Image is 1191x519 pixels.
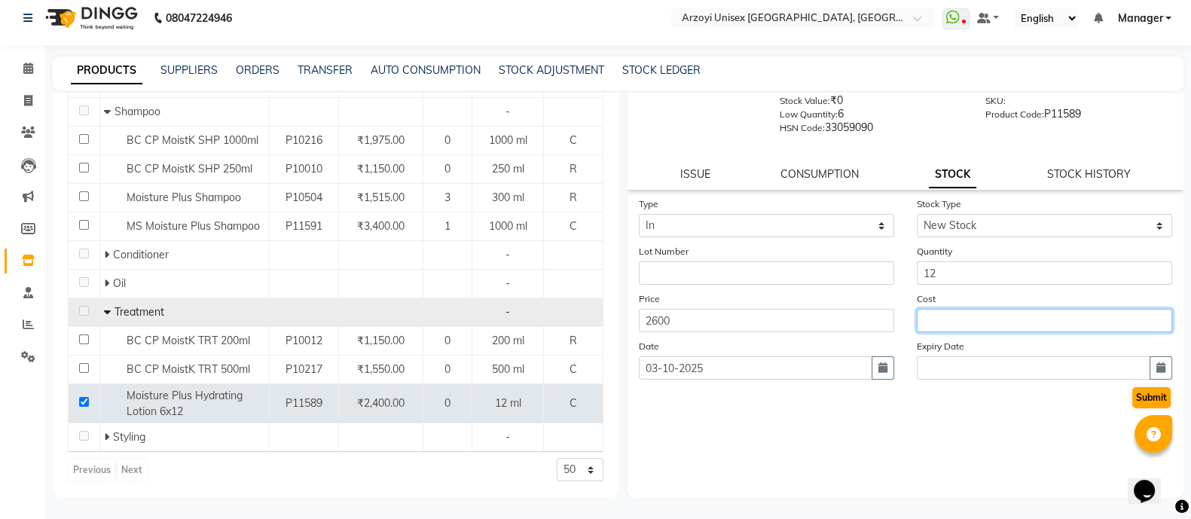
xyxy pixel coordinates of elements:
[488,133,527,147] span: 1000 ml
[104,305,115,319] span: Collapse Row
[488,219,527,233] span: 1000 ml
[917,245,952,258] label: Quantity
[286,219,322,233] span: P11591
[491,334,524,347] span: 200 ml
[286,396,322,410] span: P11589
[680,167,710,181] a: ISSUE
[127,334,250,347] span: BC CP MoistK TRT 200ml
[286,362,322,376] span: P10217
[505,276,510,290] span: -
[113,430,145,444] span: Styling
[104,430,113,444] span: Expand Row
[505,105,510,118] span: -
[113,276,126,290] span: Oil
[104,105,115,118] span: Collapse Row
[357,133,405,147] span: ₹1,975.00
[286,191,322,204] span: P10504
[570,219,577,233] span: C
[127,219,260,233] span: MS Moisture Plus Shampoo
[71,57,142,84] a: PRODUCTS
[286,162,322,176] span: P10010
[104,248,113,261] span: Expand Row
[985,106,1168,127] div: P11589
[1132,387,1171,408] button: Submit
[127,191,241,204] span: Moisture Plus Shampoo
[1046,167,1130,181] a: STOCK HISTORY
[357,362,405,376] span: ₹1,550.00
[780,106,963,127] div: 6
[639,245,689,258] label: Lot Number
[1117,11,1162,26] span: Manager
[780,167,859,181] a: CONSUMPTION
[917,292,936,306] label: Cost
[298,63,353,77] a: TRANSFER
[780,120,963,141] div: 33059090
[286,133,322,147] span: P10216
[444,219,450,233] span: 1
[236,63,279,77] a: ORDERS
[917,340,964,353] label: Expiry Date
[505,305,510,319] span: -
[570,191,577,204] span: R
[357,219,405,233] span: ₹3,400.00
[570,162,577,176] span: R
[444,162,450,176] span: 0
[985,94,1006,108] label: SKU:
[505,430,510,444] span: -
[639,340,659,353] label: Date
[127,389,243,418] span: Moisture Plus Hydrating Lotion 6x12
[357,162,405,176] span: ₹1,150.00
[570,362,577,376] span: C
[505,248,510,261] span: -
[113,248,169,261] span: Conditioner
[570,133,577,147] span: C
[499,63,604,77] a: STOCK ADJUSTMENT
[371,63,481,77] a: AUTO CONSUMPTION
[444,133,450,147] span: 0
[444,191,450,204] span: 3
[160,63,218,77] a: SUPPLIERS
[1128,459,1176,504] iframe: chat widget
[622,63,701,77] a: STOCK LEDGER
[127,133,258,147] span: BC CP MoistK SHP 1000ml
[917,197,961,211] label: Stock Type
[780,121,825,135] label: HSN Code:
[357,191,405,204] span: ₹1,515.00
[570,334,577,347] span: R
[780,108,838,121] label: Low Quantity:
[780,94,830,108] label: Stock Value:
[286,334,322,347] span: P10012
[115,305,164,319] span: Treatment
[357,396,405,410] span: ₹2,400.00
[494,396,521,410] span: 12 ml
[570,396,577,410] span: C
[639,292,660,306] label: Price
[491,191,524,204] span: 300 ml
[985,108,1044,121] label: Product Code:
[127,362,250,376] span: BC CP MoistK TRT 500ml
[444,334,450,347] span: 0
[929,161,976,188] a: STOCK
[780,93,963,114] div: ₹0
[357,334,405,347] span: ₹1,150.00
[491,162,524,176] span: 250 ml
[444,362,450,376] span: 0
[115,105,160,118] span: Shampoo
[104,276,113,290] span: Expand Row
[127,162,252,176] span: BC CP MoistK SHP 250ml
[639,197,658,211] label: Type
[444,396,450,410] span: 0
[491,362,524,376] span: 500 ml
